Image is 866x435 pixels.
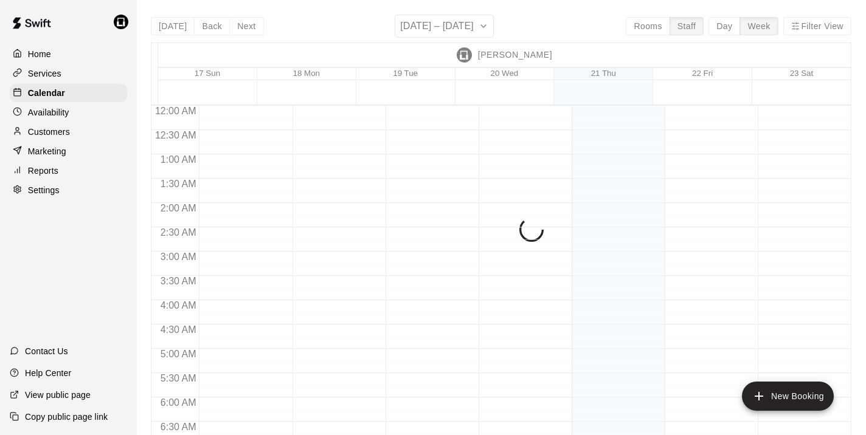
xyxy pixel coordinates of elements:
[158,300,199,310] span: 4:00 AM
[10,142,127,160] a: Marketing
[742,382,834,411] button: add
[28,106,69,118] p: Availability
[393,69,418,78] button: 19 Tue
[28,48,51,60] p: Home
[152,106,199,116] span: 12:00 AM
[25,345,68,357] p: Contact Us
[158,179,199,189] span: 1:30 AM
[790,69,814,78] button: 23 Sat
[28,87,65,99] p: Calendar
[28,126,70,138] p: Customers
[158,373,199,383] span: 5:30 AM
[152,130,199,140] span: 12:30 AM
[28,67,61,80] p: Services
[25,389,91,401] p: View public page
[10,162,127,180] a: Reports
[10,123,127,141] a: Customers
[158,276,199,286] span: 3:30 AM
[158,203,199,213] span: 2:00 AM
[457,47,472,63] img: Justin Struyk
[28,165,58,177] p: Reports
[25,411,108,423] p: Copy public page link
[10,181,127,199] a: Settings
[478,49,552,61] p: [PERSON_NAME]
[158,252,199,262] span: 3:00 AM
[692,69,713,78] button: 22 Fri
[10,64,127,83] a: Services
[10,103,127,122] a: Availability
[158,422,199,432] span: 6:30 AM
[158,324,199,335] span: 4:30 AM
[293,69,320,78] button: 18 Mon
[111,10,137,34] div: Justin Struyk
[195,69,220,78] button: 17 Sun
[158,397,199,408] span: 6:00 AM
[591,69,616,78] button: 21 Thu
[158,349,199,359] span: 5:00 AM
[10,84,127,102] a: Calendar
[114,15,128,29] img: Justin Struyk
[25,367,71,379] p: Help Center
[158,227,199,238] span: 2:30 AM
[10,45,127,63] a: Home
[28,184,60,196] p: Settings
[491,69,519,78] button: 20 Wed
[158,154,199,165] span: 1:00 AM
[28,145,66,157] p: Marketing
